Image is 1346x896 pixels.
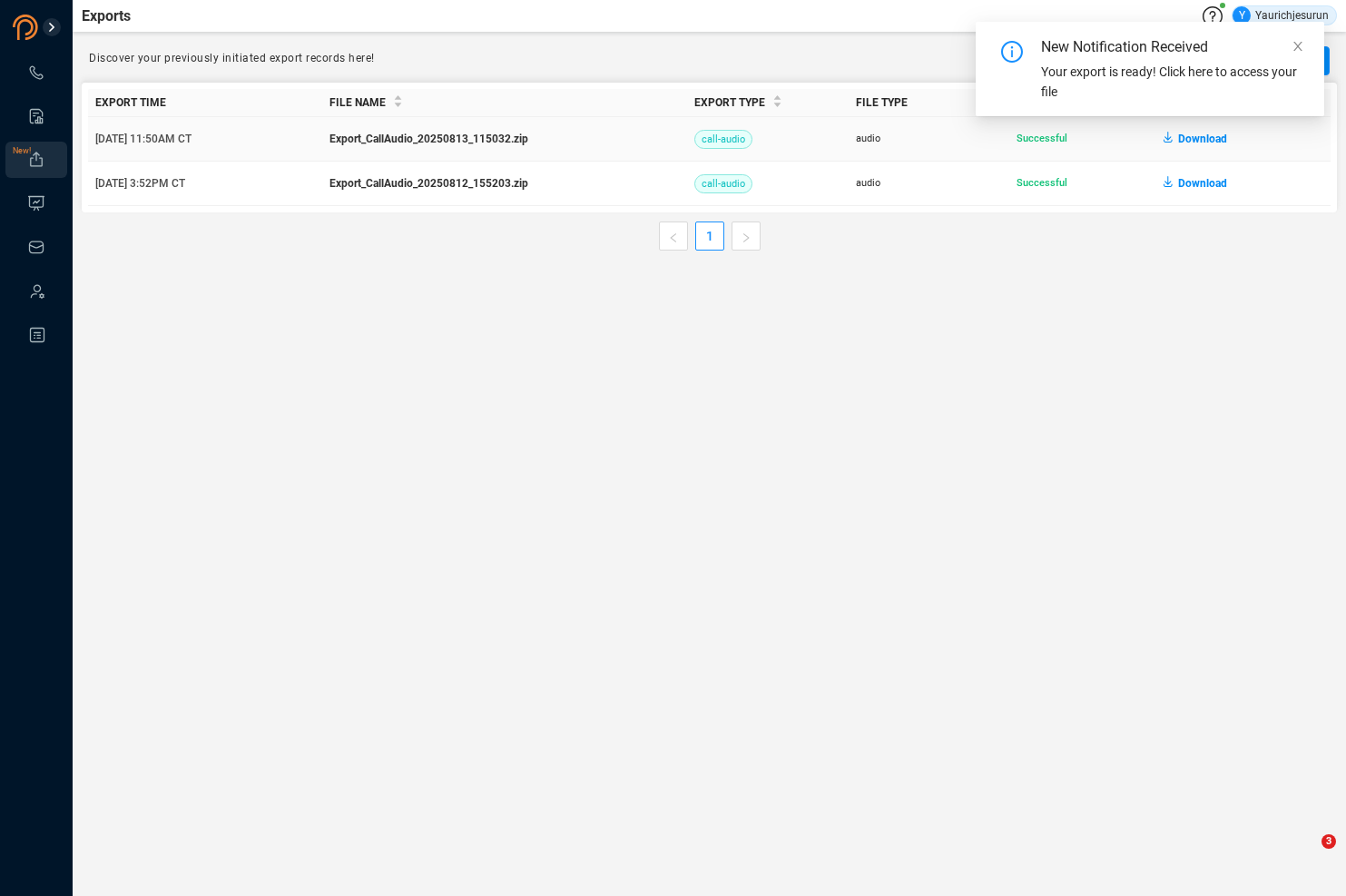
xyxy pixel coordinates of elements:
button: left [659,222,688,251]
td: audio [849,117,1009,162]
a: 1 [696,222,723,250]
div: Your export is ready! Click here to access your file [1041,62,1302,102]
span: [DATE] 11:50AM CT [95,133,192,145]
img: prodigal-logo [13,15,113,40]
a: New! [27,151,45,169]
span: Successful [1017,133,1067,144]
span: call-audio [694,130,752,149]
span: 3 [1321,834,1336,849]
li: Inbox [5,229,67,265]
li: Exports [5,142,67,178]
span: caret-down [772,100,782,110]
span: New! [13,133,31,169]
li: Visuals [5,185,67,222]
span: Export Type [694,96,765,109]
span: caret-up [772,93,782,103]
span: info-circle [1001,41,1023,63]
li: Previous Page [659,222,688,251]
button: Download [1164,169,1227,198]
span: left [668,232,679,243]
td: Export_CallAudio_20250813_115032.zip [322,117,688,162]
span: Download [1178,124,1227,153]
span: close [1292,40,1304,53]
iframe: Intercom live chat [1284,834,1328,878]
button: Download [1164,124,1227,153]
span: Download [1178,169,1227,198]
th: File Type [849,89,1009,117]
td: Export_CallAudio_20250812_155203.zip [322,162,688,206]
span: Discover your previously initiated export records here! [89,52,375,64]
span: call-audio [694,174,752,193]
button: right [732,222,761,251]
span: [DATE] 3:52PM CT [95,177,185,190]
th: Export Time [88,89,322,117]
li: Interactions [5,54,67,91]
li: 1 [695,222,724,251]
div: New Notification Received [1041,36,1230,58]
span: Successful [1017,177,1067,189]
div: Yaurichjesurun [1233,6,1329,25]
td: audio [849,162,1009,206]
span: caret-down [393,100,403,110]
span: Y [1239,6,1245,25]
span: right [741,232,752,243]
li: Next Page [732,222,761,251]
span: File Name [329,96,386,109]
span: caret-up [393,93,403,103]
span: Exports [82,5,131,27]
li: Smart Reports [5,98,67,134]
